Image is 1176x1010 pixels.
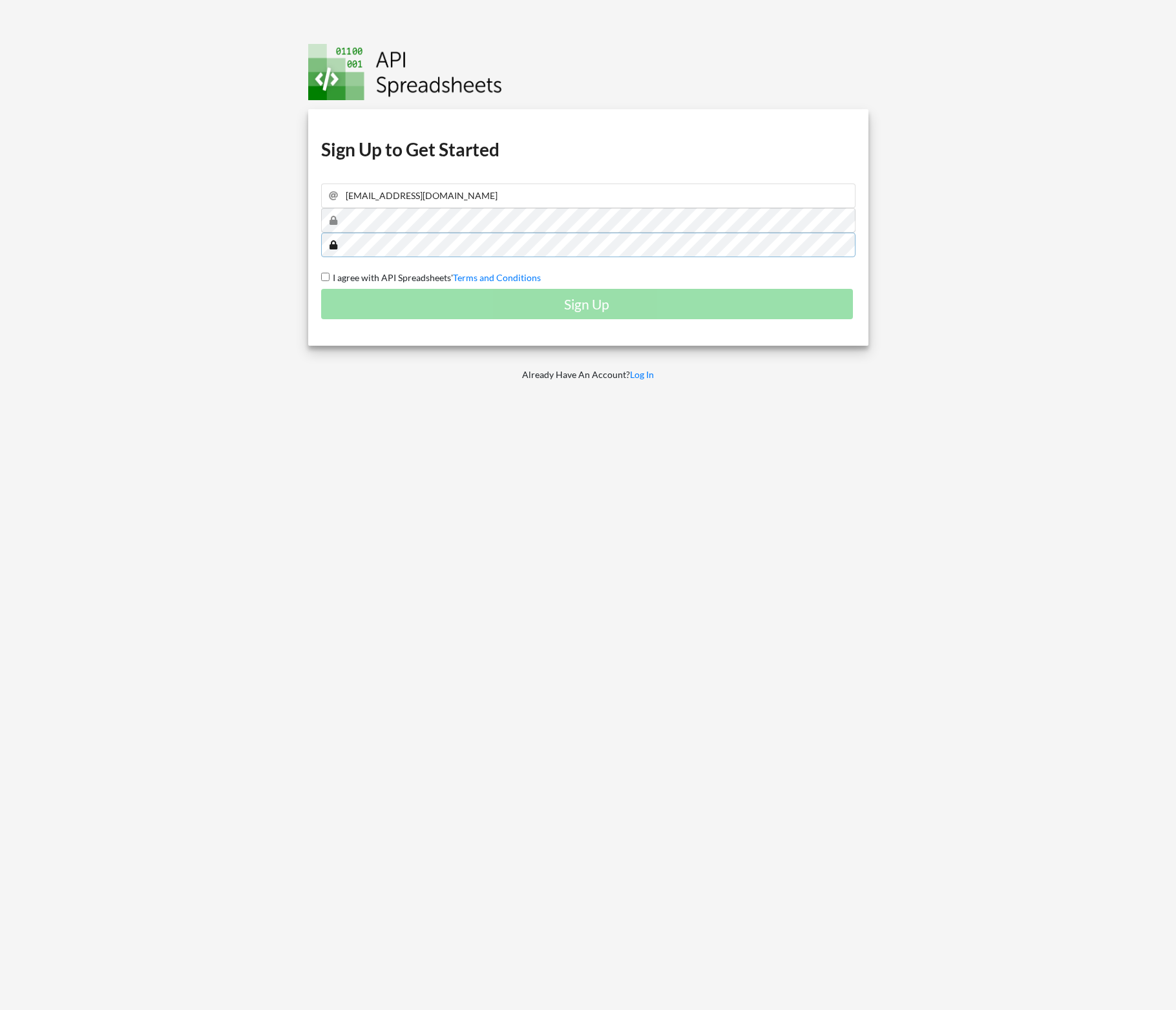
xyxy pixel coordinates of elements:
[453,272,541,283] a: Terms and Conditions
[321,184,856,208] input: Email
[330,272,453,283] span: I agree with API Spreadsheets'
[630,369,654,380] a: Log In
[321,138,856,161] h1: Sign Up to Get Started
[299,368,877,381] p: Already Have An Account?
[308,44,502,100] img: Logo.png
